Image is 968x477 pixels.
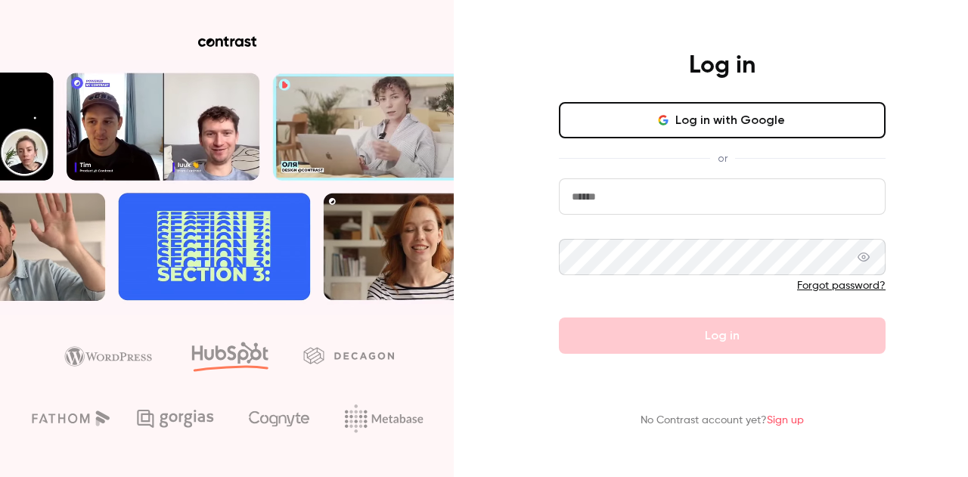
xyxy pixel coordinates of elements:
a: Sign up [767,415,804,426]
span: or [710,150,735,166]
h4: Log in [689,51,755,81]
button: Log in with Google [559,102,886,138]
a: Forgot password? [797,280,886,291]
img: decagon [303,347,394,364]
p: No Contrast account yet? [641,413,804,429]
